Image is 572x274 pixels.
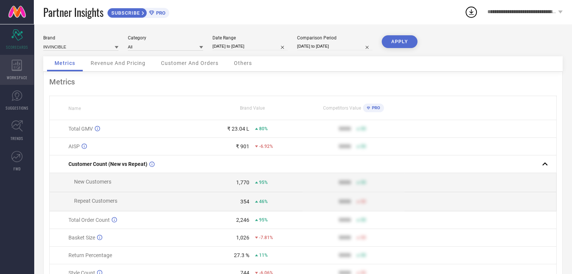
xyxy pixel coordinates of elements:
div: ₹ 901 [236,143,249,149]
div: 2,246 [236,217,249,223]
span: SUGGESTIONS [6,105,29,111]
a: SUBSCRIBEPRO [107,6,169,18]
span: -6.92% [259,144,273,149]
span: 50 [361,180,366,185]
div: 1,770 [236,179,249,185]
span: 50 [361,144,366,149]
span: PRO [370,105,380,110]
span: Repeat Customers [74,198,117,204]
span: WORKSPACE [7,75,27,80]
span: 95% [259,217,268,223]
span: Total GMV [68,126,93,132]
div: ₹ 23.04 L [227,126,249,132]
span: PRO [154,10,165,16]
span: Partner Insights [43,5,103,20]
div: 9999 [339,217,351,223]
span: Basket Size [68,235,95,241]
button: APPLY [382,35,417,48]
span: AISP [68,143,80,149]
div: Comparison Period [297,35,372,41]
span: TRENDS [11,135,23,141]
span: Customer And Orders [161,60,218,66]
div: Category [128,35,203,41]
span: Competitors Value [323,105,361,111]
div: 354 [240,199,249,205]
span: 11% [259,253,268,258]
span: 46% [259,199,268,204]
span: 50 [361,126,366,131]
div: Brand [43,35,118,41]
span: New Customers [74,179,111,185]
span: Customer Count (New vs Repeat) [68,161,147,167]
div: 9999 [339,235,351,241]
span: -7.81% [259,235,273,240]
span: 50 [361,235,366,240]
span: Return Percentage [68,252,112,258]
input: Select date range [212,42,288,50]
div: 9999 [339,126,351,132]
div: Date Range [212,35,288,41]
div: Open download list [464,5,478,19]
div: Metrics [49,77,557,86]
input: Select comparison period [297,42,372,50]
div: 27.3 % [234,252,249,258]
span: 50 [361,217,366,223]
div: 9999 [339,199,351,205]
span: Brand Value [240,105,265,111]
span: FWD [14,166,21,172]
div: 9999 [339,143,351,149]
div: 9999 [339,252,351,258]
span: Metrics [55,60,75,66]
span: Total Order Count [68,217,110,223]
span: SCORECARDS [6,44,28,50]
span: Others [234,60,252,66]
span: 95% [259,180,268,185]
span: SUBSCRIBE [108,10,142,16]
span: Revenue And Pricing [91,60,146,66]
div: 9999 [339,179,351,185]
span: 80% [259,126,268,131]
div: 1,026 [236,235,249,241]
span: 50 [361,199,366,204]
span: Name [68,106,81,111]
span: 50 [361,253,366,258]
